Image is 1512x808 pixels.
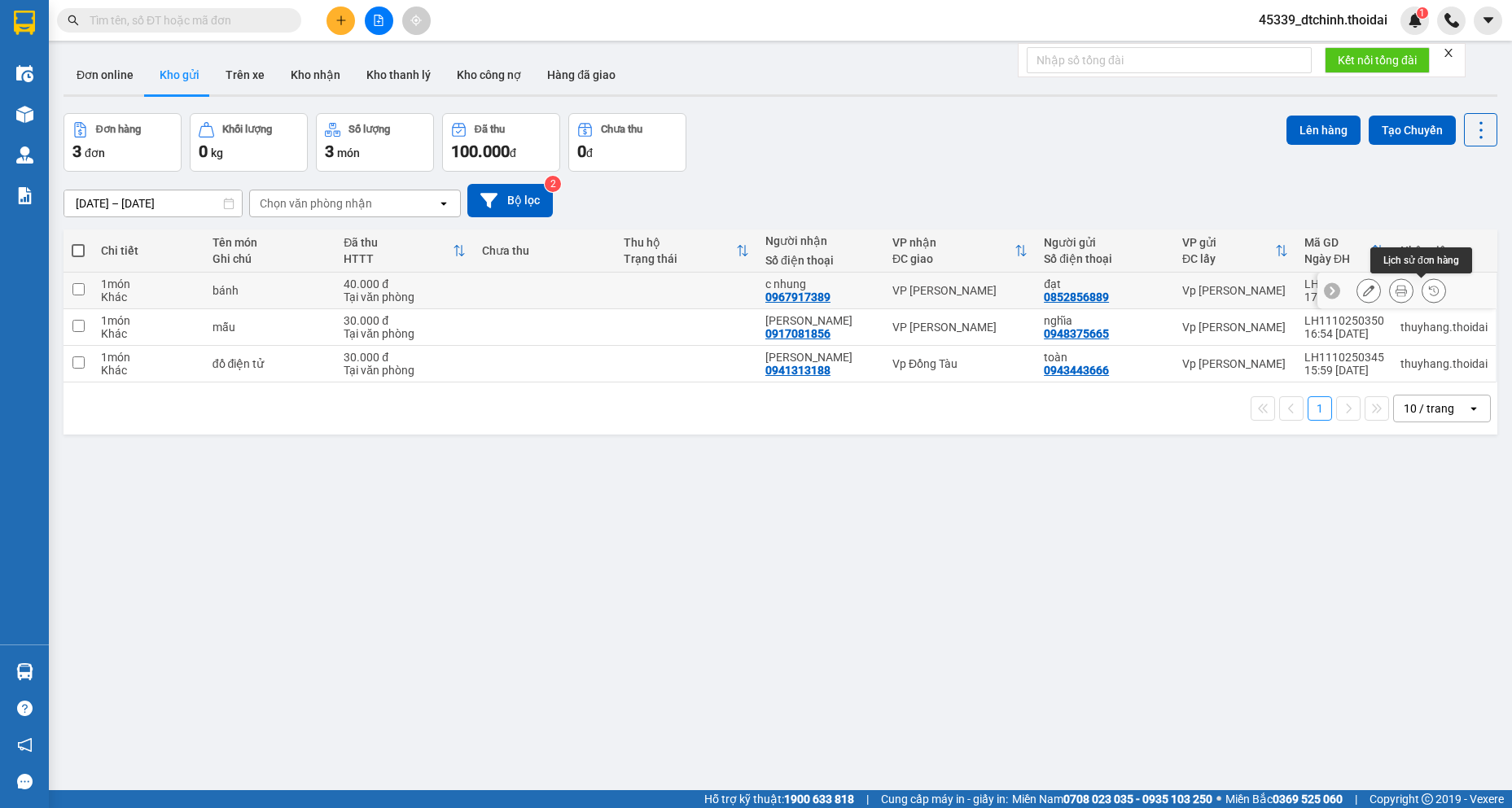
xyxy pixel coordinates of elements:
div: Chi tiết [101,244,196,257]
button: Đơn hàng3đơn [64,113,182,172]
div: 15:59 [DATE] [1304,364,1384,377]
span: caret-down [1481,13,1496,28]
button: Tạo Chuyến [1369,116,1456,145]
strong: 1900 633 818 [784,793,854,806]
div: 16:54 [DATE] [1304,327,1384,340]
div: 0917081856 [765,327,831,340]
div: Tại văn phòng [344,290,466,304]
div: Khác [101,364,196,377]
div: 0943443666 [1044,364,1109,377]
div: 40.000 đ [344,277,466,290]
div: thuyhang.thoidai [1400,357,1488,370]
span: đơn [85,146,105,159]
button: aim [402,7,431,35]
div: Đã thu [344,236,453,249]
div: VP [PERSON_NAME] [892,284,1028,297]
div: c nhung [765,277,876,290]
div: thuyhang.thoidai [1400,321,1488,334]
span: notification [17,737,33,753]
div: Tại văn phòng [344,364,466,377]
div: Người nhận [765,234,876,247]
div: 1 món [101,314,196,327]
svg: open [1467,402,1480,415]
div: toàn [1044,351,1166,364]
span: message [17,774,33,789]
div: Chưa thu [482,244,607,257]
div: Đơn hàng [96,124,141,135]
div: Sửa đơn hàng [1356,278,1381,303]
div: 0948375665 [1044,327,1109,340]
span: món [337,146,360,159]
span: 1 [1419,7,1425,19]
button: Đơn online [64,55,147,94]
div: ĐC giao [892,252,1015,265]
span: ⚪️ [1216,796,1221,802]
span: | [1355,790,1357,808]
th: Toggle SortBy [1296,229,1392,273]
div: Ghi chú [213,252,328,265]
div: Lịch sử đơn hàng [1370,247,1472,273]
div: nghĩa [1044,314,1166,327]
input: Tìm tên, số ĐT hoặc mã đơn [90,11,282,29]
div: Ngày ĐH [1304,252,1371,265]
button: Kho thanh lý [353,55,444,94]
span: 0 [577,142,586,161]
strong: 0708 023 035 - 0935 103 250 [1063,793,1212,806]
span: plus [335,15,347,26]
div: Tên món [213,236,328,249]
span: Miền Nam [1012,790,1212,808]
span: copyright [1422,793,1433,805]
span: 3 [72,142,81,161]
span: search [68,15,79,26]
img: warehouse-icon [16,663,33,680]
div: đồ điện tử [213,357,328,370]
button: Số lượng3món [316,113,434,172]
div: 1 món [101,277,196,290]
div: Thu hộ [624,236,736,249]
div: Số điện thoại [765,254,876,267]
button: Hàng đã giao [534,55,629,94]
span: đ [586,146,593,159]
div: 30.000 đ [344,314,466,327]
button: Trên xe [213,55,278,94]
img: warehouse-icon [16,146,33,164]
div: VP nhận [892,236,1015,249]
button: Kho công nợ [444,55,534,94]
div: Vp Đồng Tàu [892,357,1028,370]
button: plus [327,7,355,35]
img: logo-vxr [14,11,35,35]
div: Đã thu [475,124,505,135]
div: Khác [101,290,196,304]
div: đạt [1044,277,1166,290]
div: Vp [PERSON_NAME] [1182,284,1288,297]
div: LH1110250345 [1304,351,1384,364]
img: icon-new-feature [1408,13,1422,28]
th: Toggle SortBy [884,229,1036,273]
div: 1 món [101,351,196,364]
img: warehouse-icon [16,106,33,123]
div: Mã GD [1304,236,1371,249]
span: đ [510,146,516,159]
strong: 0369 525 060 [1273,793,1343,806]
img: warehouse-icon [16,65,33,82]
div: minh anh [765,351,876,364]
div: 0852856889 [1044,290,1109,304]
span: 0 [199,142,208,161]
button: Khối lượng0kg [190,113,308,172]
th: Toggle SortBy [616,229,757,273]
div: Chưa thu [601,124,642,135]
div: LH1110250350 [1304,314,1384,327]
div: VP gửi [1182,236,1275,249]
span: Cung cấp máy in - giấy in: [881,790,1008,808]
button: Kho nhận [278,55,353,94]
span: Miền Bắc [1225,790,1343,808]
div: Người gửi [1044,236,1166,249]
div: Nhân viên [1400,244,1488,257]
span: file-add [373,15,384,26]
th: Toggle SortBy [1174,229,1296,273]
span: question-circle [17,701,33,716]
button: Kết nối tổng đài [1325,47,1430,73]
span: kg [211,146,223,159]
div: Vp [PERSON_NAME] [1182,357,1288,370]
input: Nhập số tổng đài [1027,47,1312,73]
